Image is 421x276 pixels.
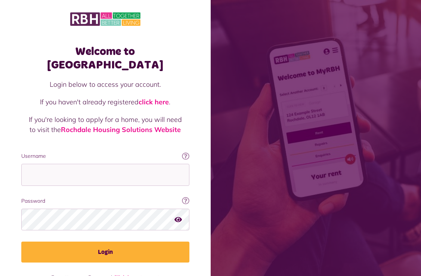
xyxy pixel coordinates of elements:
[70,11,140,27] img: MyRBH
[21,45,189,72] h1: Welcome to [GEOGRAPHIC_DATA]
[29,114,182,135] p: If you're looking to apply for a home, you will need to visit the
[61,125,181,134] a: Rochdale Housing Solutions Website
[29,97,182,107] p: If you haven't already registered .
[29,79,182,89] p: Login below to access your account.
[139,98,169,106] a: click here
[21,152,189,160] label: Username
[21,242,189,263] button: Login
[21,197,189,205] label: Password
